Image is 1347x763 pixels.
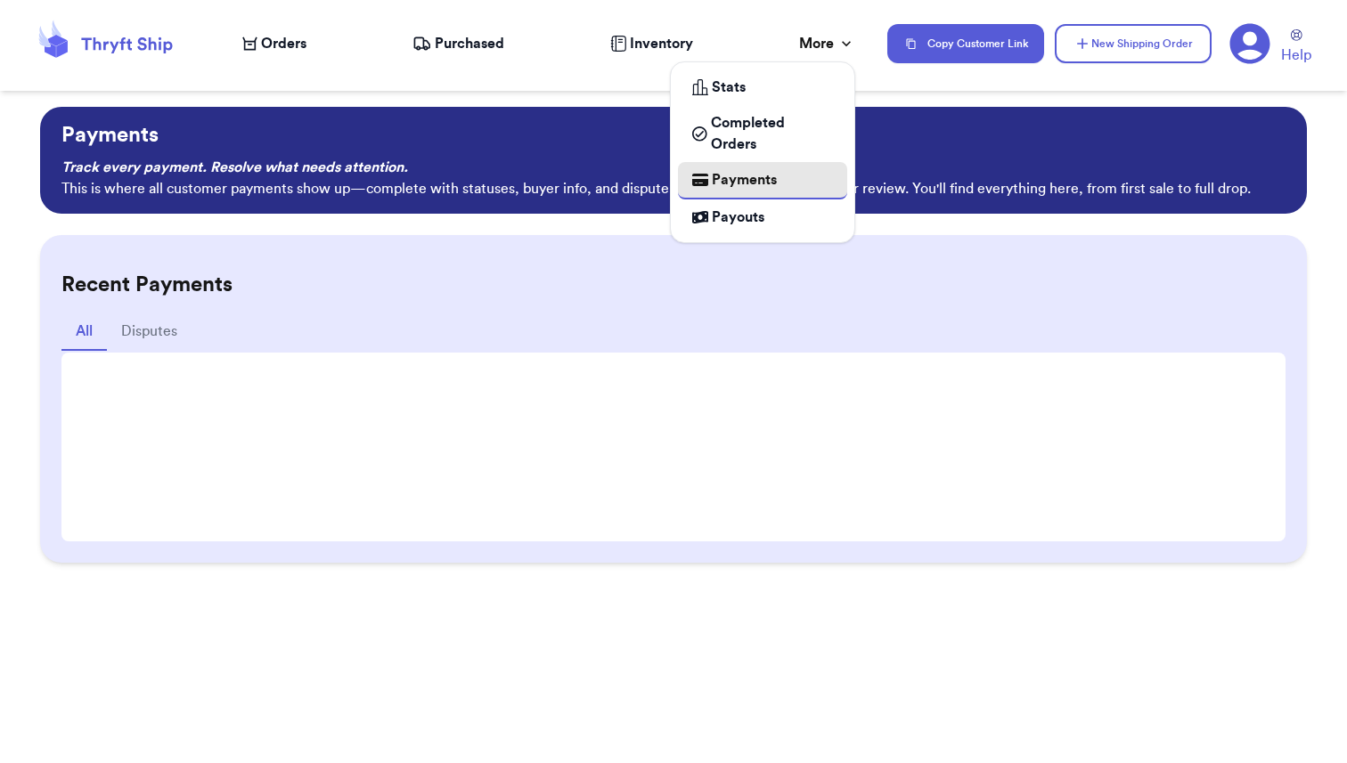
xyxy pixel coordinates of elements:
iframe: stripe-connect-ui-layer-stripe-connect-payments [79,370,1267,527]
a: Help [1281,29,1311,66]
a: Orders [242,33,306,54]
h2: Recent Payments [61,271,1285,299]
p: Track every payment. Resolve what needs attention. [61,157,1285,178]
button: Disputes [107,313,192,351]
span: Inventory [630,33,693,54]
span: Payouts [712,207,764,228]
a: Payouts [678,199,847,235]
p: This is where all customer payments show up—complete with statuses, buyer info, and dispute detai... [61,178,1285,199]
span: Help [1281,45,1311,66]
button: Copy Customer Link [887,24,1044,63]
span: Purchased [435,33,504,54]
button: New Shipping Order [1055,24,1212,63]
span: Orders [261,33,306,54]
span: Completed Orders [711,112,833,155]
div: More [799,33,855,54]
a: Payments [678,162,847,199]
a: Inventory [610,33,693,54]
button: All [61,313,107,351]
span: Stats [712,77,746,98]
p: Payments [61,121,1285,150]
span: Payments [712,169,777,191]
a: Purchased [412,33,504,54]
a: Stats [678,69,847,105]
a: Completed Orders [678,105,847,162]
